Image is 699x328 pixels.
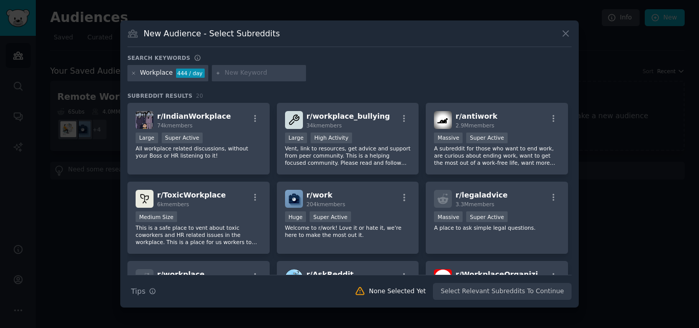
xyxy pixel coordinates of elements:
[307,191,333,199] span: r/ work
[434,133,463,143] div: Massive
[157,122,192,128] span: 74k members
[285,111,303,129] img: workplace_bullying
[307,270,354,278] span: r/ AskReddit
[455,122,494,128] span: 2.9M members
[307,122,342,128] span: 34k members
[136,133,158,143] div: Large
[285,133,308,143] div: Large
[434,269,452,287] img: WorkplaceOrganizing
[127,282,160,300] button: Tips
[176,69,205,78] div: 444 / day
[434,145,560,166] p: A subreddit for those who want to end work, are curious about ending work, want to get the most o...
[157,270,205,278] span: r/ workplace
[455,112,497,120] span: r/ antiwork
[466,133,508,143] div: Super Active
[285,269,303,287] img: AskReddit
[455,270,548,278] span: r/ WorkplaceOrganizing
[434,111,452,129] img: antiwork
[285,224,411,238] p: Welcome to r/work! Love it or hate it, we're here to make the most out it.
[136,224,261,246] p: This is a safe place to vent about toxic coworkers and HR related issues in the workplace. This i...
[157,191,226,199] span: r/ ToxicWorkplace
[136,145,261,159] p: All workplace related discussions, without your Boss or HR listening to it!
[136,211,177,222] div: Medium Size
[285,211,307,222] div: Huge
[196,93,203,99] span: 20
[225,69,302,78] input: New Keyword
[127,92,192,99] span: Subreddit Results
[285,190,303,208] img: work
[307,112,390,120] span: r/ workplace_bullying
[157,112,231,120] span: r/ IndianWorkplace
[140,69,173,78] div: Workplace
[157,201,189,207] span: 6k members
[369,287,426,296] div: None Selected Yet
[455,201,494,207] span: 3.3M members
[455,191,508,199] span: r/ legaladvice
[136,190,154,208] img: ToxicWorkplace
[307,201,345,207] span: 204k members
[310,211,351,222] div: Super Active
[285,145,411,166] p: Vent, link to resources, get advice and support from peer community. This is a helping focused co...
[144,28,280,39] h3: New Audience - Select Subreddits
[131,286,145,297] span: Tips
[162,133,203,143] div: Super Active
[311,133,352,143] div: High Activity
[434,211,463,222] div: Massive
[127,54,190,61] h3: Search keywords
[136,111,154,129] img: IndianWorkplace
[434,224,560,231] p: A place to ask simple legal questions.
[466,211,508,222] div: Super Active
